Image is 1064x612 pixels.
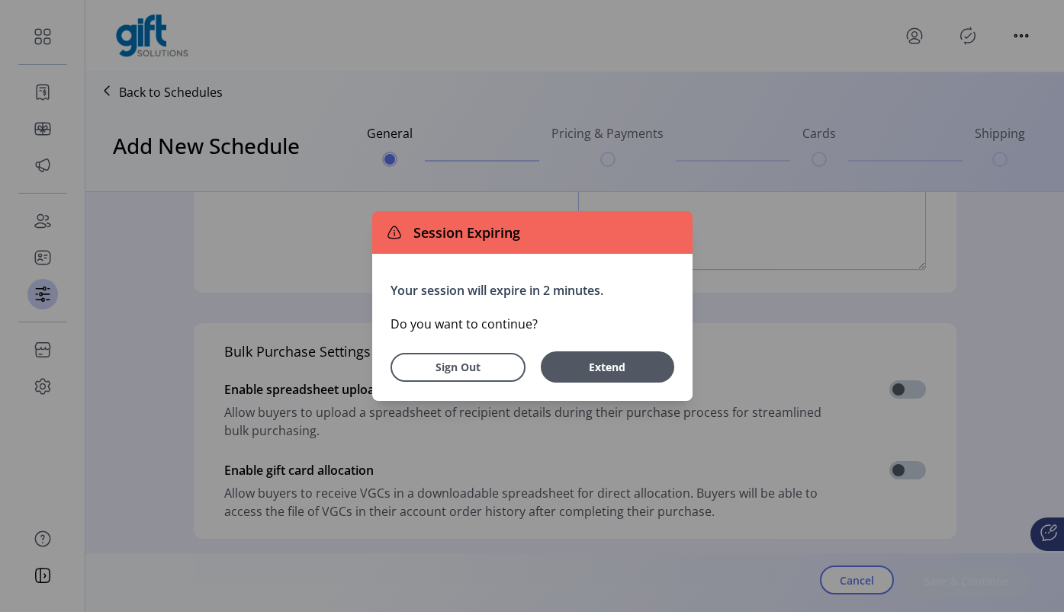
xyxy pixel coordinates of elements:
[391,315,674,333] p: Do you want to continue?
[391,281,674,300] p: Your session will expire in 2 minutes.
[407,223,520,243] span: Session Expiring
[391,353,526,382] button: Sign Out
[410,359,506,375] span: Sign Out
[548,359,667,375] span: Extend
[541,351,674,383] button: Extend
